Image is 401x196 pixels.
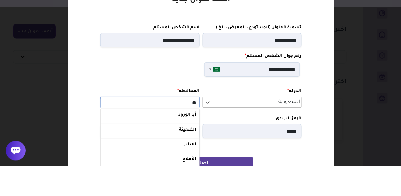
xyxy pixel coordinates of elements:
label: الرمز البريدي [203,145,302,152]
label: رقم جوال الشخص المستلم [203,82,302,90]
label: تسمية العنوان (المستودع - المعرض - الخ ) [203,54,302,61]
h5: أضف عنوان جديد [172,26,230,34]
label: الأفلاج [103,185,197,194]
div: Saudi Arabia (‫المملكة العربية السعودية‬‎): +966 [207,92,220,106]
label: الضحينة [103,155,197,164]
p: أبا الورود [100,127,199,137]
p: السعودية [203,127,302,137]
label: أبا الورود [103,141,197,149]
span: السعودية [204,128,300,136]
label: الاداير [103,170,197,179]
label: المحافظة [100,117,199,125]
label: اسم الشخص المستلم [100,54,199,61]
label: الدولة [203,117,302,125]
div: أبا الورودالضحينةالادايرالأفلاج [100,127,199,137]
